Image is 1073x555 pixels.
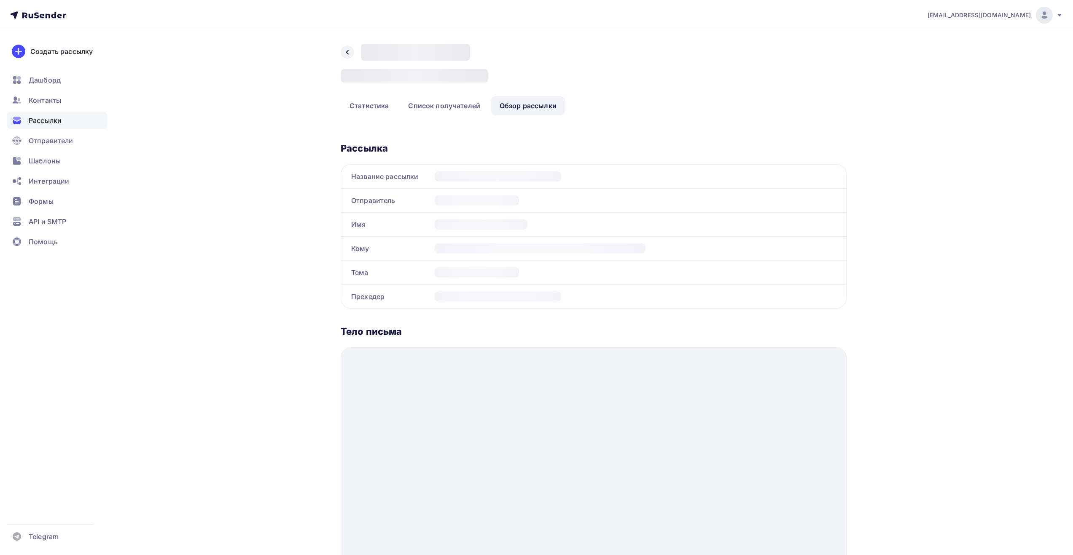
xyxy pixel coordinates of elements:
[29,115,62,125] span: Рассылки
[29,531,59,542] span: Telegram
[341,142,847,154] div: Рассылка
[341,237,431,260] div: Кому
[341,165,431,188] div: Название рассылки
[341,285,431,308] div: Прехедер
[341,261,431,284] div: Тема
[341,326,847,337] div: Тело письма
[399,96,489,115] a: Список получателей
[29,95,61,105] span: Контакты
[29,156,61,166] span: Шаблоны
[7,132,107,149] a: Отправители
[7,92,107,109] a: Контакты
[29,237,58,247] span: Помощь
[341,213,431,236] div: Имя
[341,189,431,212] div: Отправитель
[30,46,93,56] div: Создать рассылку
[7,112,107,129] a: Рассылки
[29,75,61,85] span: Дашборд
[7,152,107,169] a: Шаблоны
[928,7,1063,24] a: [EMAIL_ADDRESS][DOMAIN_NAME]
[7,193,107,210] a: Формы
[7,72,107,88] a: Дашборд
[341,96,398,115] a: Статистика
[29,196,54,206] span: Формы
[491,96,565,115] a: Обзор рассылки
[29,176,69,186] span: Интеграции
[29,216,66,227] span: API и SMTP
[29,136,73,146] span: Отправители
[928,11,1031,19] span: [EMAIL_ADDRESS][DOMAIN_NAME]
